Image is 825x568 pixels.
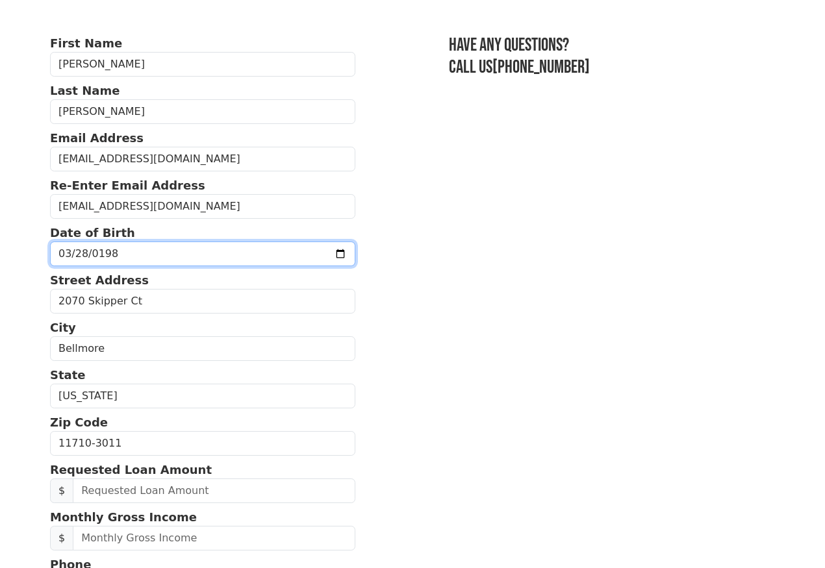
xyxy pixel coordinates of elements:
[50,478,73,503] span: $
[50,321,76,334] strong: City
[50,147,355,171] input: Email Address
[50,226,135,240] strong: Date of Birth
[50,415,108,429] strong: Zip Code
[449,34,775,56] h3: Have any questions?
[73,478,355,503] input: Requested Loan Amount
[50,273,149,287] strong: Street Address
[50,431,355,456] input: Zip Code
[449,56,775,79] h3: Call us
[50,508,355,526] p: Monthly Gross Income
[50,336,355,361] input: City
[50,84,120,97] strong: Last Name
[50,99,355,124] input: Last Name
[50,368,86,382] strong: State
[50,179,205,192] strong: Re-Enter Email Address
[492,56,590,78] a: [PHONE_NUMBER]
[50,52,355,77] input: First Name
[50,194,355,219] input: Re-Enter Email Address
[50,463,212,476] strong: Requested Loan Amount
[50,526,73,550] span: $
[50,131,144,145] strong: Email Address
[73,526,355,550] input: Monthly Gross Income
[50,289,355,314] input: Street Address
[50,36,122,50] strong: First Name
